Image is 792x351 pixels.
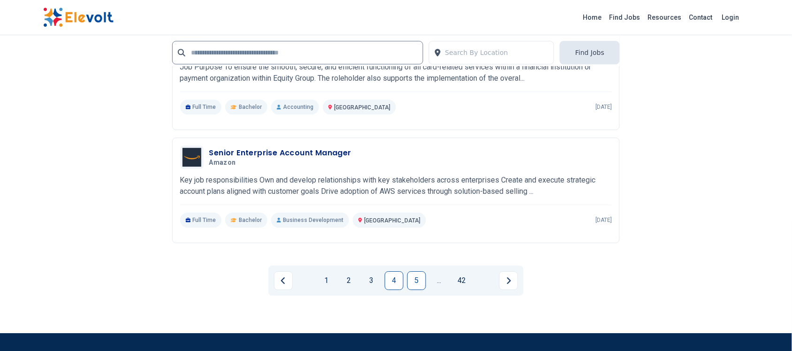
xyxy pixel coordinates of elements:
[407,271,426,290] a: Page 5
[716,8,745,27] a: Login
[180,32,612,114] a: Equity BankSenior Card Operations ManagerEquity BankJob Purpose To ensure the smooth, secure, and...
[239,103,262,111] span: Bachelor
[364,217,420,224] span: [GEOGRAPHIC_DATA]
[595,103,612,111] p: [DATE]
[560,41,620,64] button: Find Jobs
[209,159,236,167] span: Amazon
[340,271,358,290] a: Page 2
[271,99,319,114] p: Accounting
[209,147,351,159] h3: Senior Enterprise Account Manager
[334,104,390,111] span: [GEOGRAPHIC_DATA]
[180,175,612,197] p: Key job responsibilities Own and develop relationships with key stakeholders across enterprises C...
[452,271,471,290] a: Page 42
[430,271,449,290] a: Jump forward
[385,271,404,290] a: Page 4 is your current page
[606,10,644,25] a: Find Jobs
[274,271,518,290] ul: Pagination
[579,10,606,25] a: Home
[274,271,293,290] a: Previous page
[183,148,201,167] img: Amazon
[499,271,518,290] a: Next page
[362,271,381,290] a: Page 3
[745,306,792,351] iframe: Chat Widget
[180,145,612,228] a: AmazonSenior Enterprise Account ManagerAmazonKey job responsibilities Own and develop relationshi...
[644,10,685,25] a: Resources
[239,216,262,224] span: Bachelor
[685,10,716,25] a: Contact
[180,99,222,114] p: Full Time
[317,271,336,290] a: Page 1
[43,8,114,27] img: Elevolt
[180,213,222,228] p: Full Time
[595,216,612,224] p: [DATE]
[271,213,349,228] p: Business Development
[180,61,612,84] p: Job Purpose To ensure the smooth, secure, and efficient functioning of all card-related services ...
